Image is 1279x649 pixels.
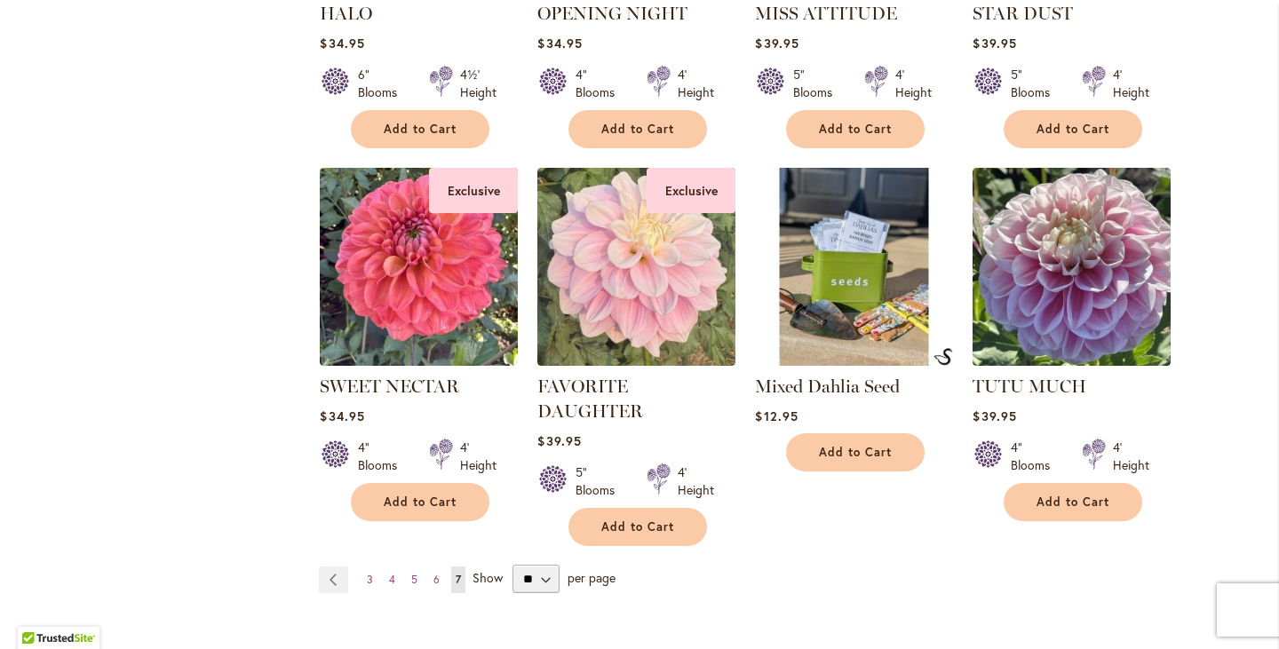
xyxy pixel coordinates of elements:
[786,110,925,148] button: Add to Cart
[537,168,735,366] img: FAVORITE DAUGHTER
[351,110,489,148] button: Add to Cart
[678,463,714,499] div: 4' Height
[429,566,444,593] a: 6
[793,66,843,101] div: 5" Blooms
[755,3,897,24] a: MISS ATTITUDE
[384,122,457,137] span: Add to Cart
[755,352,953,369] a: Mixed Dahlia Seed Mixed Dahlia Seed
[755,35,798,51] span: $39.95
[358,439,408,474] div: 4" Blooms
[362,566,377,593] a: 3
[411,573,417,586] span: 5
[13,586,63,636] iframe: Launch Accessibility Center
[576,463,625,499] div: 5" Blooms
[973,352,1171,369] a: Tutu Much
[537,35,582,51] span: $34.95
[1011,439,1061,474] div: 4" Blooms
[601,519,674,534] span: Add to Cart
[456,573,461,586] span: 7
[537,432,581,449] span: $39.95
[537,352,735,369] a: FAVORITE DAUGHTER Exclusive
[389,573,395,586] span: 4
[537,3,687,24] a: OPENING NIGHT
[973,3,1073,24] a: STAR DUST
[973,408,1016,424] span: $39.95
[647,168,735,213] div: Exclusive
[1113,439,1149,474] div: 4' Height
[320,408,364,424] span: $34.95
[1004,483,1142,521] button: Add to Cart
[433,573,440,586] span: 6
[1037,122,1109,137] span: Add to Cart
[351,483,489,521] button: Add to Cart
[320,376,459,397] a: SWEET NECTAR
[755,168,953,366] img: Mixed Dahlia Seed
[973,168,1171,366] img: Tutu Much
[895,66,932,101] div: 4' Height
[568,508,707,546] button: Add to Cart
[678,66,714,101] div: 4' Height
[819,122,892,137] span: Add to Cart
[576,66,625,101] div: 4" Blooms
[1113,66,1149,101] div: 4' Height
[407,566,422,593] a: 5
[473,569,503,586] span: Show
[601,122,674,137] span: Add to Cart
[358,66,408,101] div: 6" Blooms
[320,3,372,24] a: HALO
[385,566,400,593] a: 4
[568,569,616,586] span: per page
[933,348,953,366] img: Mixed Dahlia Seed
[568,110,707,148] button: Add to Cart
[973,35,1016,51] span: $39.95
[819,445,892,460] span: Add to Cart
[384,495,457,510] span: Add to Cart
[367,573,373,586] span: 3
[460,439,497,474] div: 4' Height
[786,433,925,471] button: Add to Cart
[537,376,643,422] a: FAVORITE DAUGHTER
[320,35,364,51] span: $34.95
[460,66,497,101] div: 4½' Height
[973,376,1086,397] a: TUTU MUCH
[429,168,518,213] div: Exclusive
[1004,110,1142,148] button: Add to Cart
[1011,66,1061,101] div: 5" Blooms
[320,168,518,366] img: SWEET NECTAR
[1037,495,1109,510] span: Add to Cart
[755,408,798,424] span: $12.95
[320,352,518,369] a: SWEET NECTAR Exclusive
[755,376,900,397] a: Mixed Dahlia Seed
